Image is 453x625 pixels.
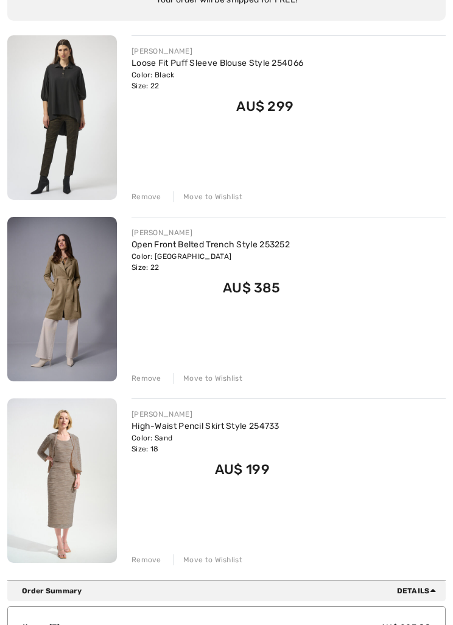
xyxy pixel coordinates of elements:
[132,46,303,57] div: [PERSON_NAME]
[132,58,303,69] a: Loose Fit Puff Sleeve Blouse Style 254066
[173,555,242,566] div: Move to Wishlist
[132,555,161,566] div: Remove
[236,99,293,115] span: AU$ 299
[132,373,161,384] div: Remove
[7,217,117,382] img: Open Front Belted Trench Style 253252
[132,409,279,420] div: [PERSON_NAME]
[223,280,280,297] span: AU$ 385
[215,462,270,478] span: AU$ 199
[173,192,242,203] div: Move to Wishlist
[132,228,290,239] div: [PERSON_NAME]
[132,240,290,250] a: Open Front Belted Trench Style 253252
[7,36,117,200] img: Loose Fit Puff Sleeve Blouse Style 254066
[7,399,117,563] img: High-Waist Pencil Skirt Style 254733
[132,422,279,432] a: High-Waist Pencil Skirt Style 254733
[132,433,279,455] div: Color: Sand Size: 18
[132,70,303,92] div: Color: Black Size: 22
[22,586,441,597] div: Order Summary
[132,252,290,274] div: Color: [GEOGRAPHIC_DATA] Size: 22
[132,192,161,203] div: Remove
[173,373,242,384] div: Move to Wishlist
[397,586,441,597] span: Details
